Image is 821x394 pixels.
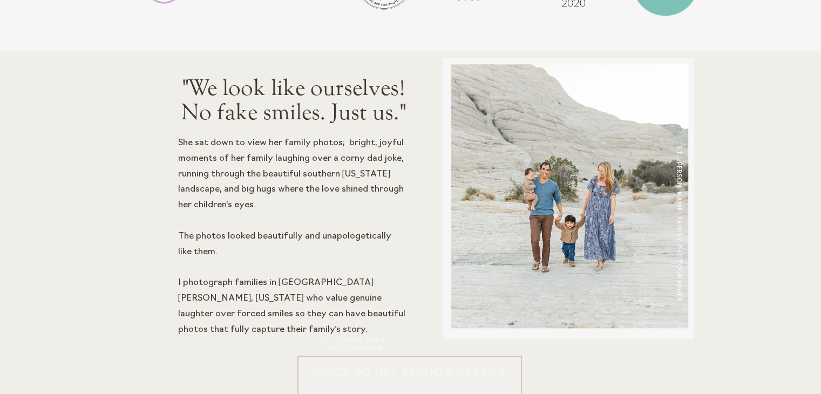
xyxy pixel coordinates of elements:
h3: St. [PERSON_NAME] Photographer [297,336,411,350]
h3: St. [PERSON_NAME] Family photographer [667,129,682,318]
h3: "We look like ourselves! No fake smiles. Just us." [143,76,443,110]
h2: She sat down to view her family photos; bright, joyful moments of her family laughing over a corn... [178,135,405,348]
